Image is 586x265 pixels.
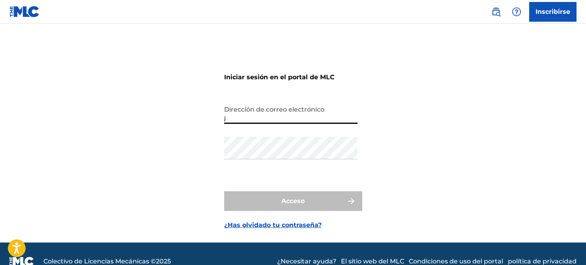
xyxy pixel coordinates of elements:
a: ¿Has olvidado tu contraseña? [224,220,322,230]
font: política de privacidad [508,258,577,265]
div: Ayuda [509,4,524,20]
font: ¿Necesitar ayuda? [277,258,336,265]
font: Inscribirse [535,8,570,15]
a: Búsqueda pública [488,4,504,20]
a: Inscribirse [529,2,577,22]
font: Condiciones de uso del portal [409,258,503,265]
img: ayuda [512,7,521,17]
font: Iniciar sesión en el portal de MLC [224,73,335,81]
img: buscar [491,7,501,17]
img: Logotipo del MLC [9,6,40,17]
font: ¿Has olvidado tu contraseña? [224,221,322,229]
font: El sitio web del MLC [341,258,404,265]
iframe: Chat Widget [547,227,586,265]
font: 2025 [156,258,171,265]
font: Colectivo de Licencias Mecánicas © [43,258,156,265]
